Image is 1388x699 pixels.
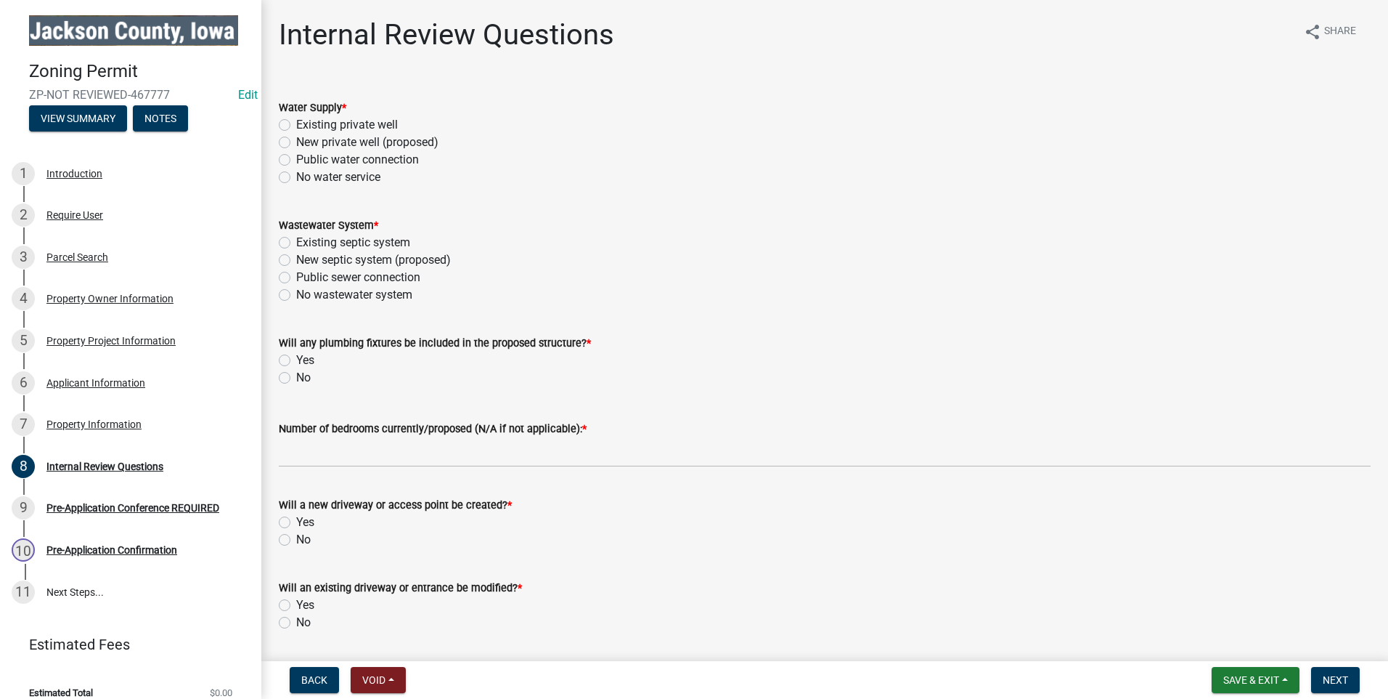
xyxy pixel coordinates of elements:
[12,455,35,478] div: 8
[133,113,188,125] wm-modal-confirm: Notes
[1324,23,1356,41] span: Share
[296,116,398,134] label: Existing private well
[296,269,420,286] label: Public sewer connection
[46,336,176,346] div: Property Project Information
[279,221,378,231] label: Wastewater System
[12,246,35,269] div: 3
[296,169,380,186] label: No water service
[301,674,327,686] span: Back
[238,88,258,102] a: Edit
[296,597,314,614] label: Yes
[279,501,512,511] label: Will a new driveway or access point be created?
[29,113,127,125] wm-modal-confirm: Summary
[238,88,258,102] wm-modal-confirm: Edit Application Number
[296,251,451,269] label: New septic system (proposed)
[279,17,614,52] h1: Internal Review Questions
[351,667,406,693] button: Void
[279,339,591,349] label: Will any plumbing fixtures be included in the proposed structure?
[46,169,102,179] div: Introduction
[29,15,238,46] img: Jackson County, Iowa
[1292,17,1368,46] button: shareShare
[46,545,177,555] div: Pre-Application Confirmation
[296,234,410,251] label: Existing septic system
[279,424,587,435] label: Number of bedrooms currently/proposed (N/A if not applicable):
[362,674,385,686] span: Void
[29,688,93,698] span: Estimated Total
[12,162,35,185] div: 1
[1323,674,1348,686] span: Next
[296,531,311,549] label: No
[46,461,163,472] div: Internal Review Questions
[12,203,35,227] div: 2
[12,329,35,352] div: 5
[296,352,314,369] label: Yes
[29,61,250,82] h4: Zoning Permit
[296,286,412,304] label: No wastewater system
[296,369,311,387] label: No
[133,105,188,132] button: Notes
[296,614,311,631] label: No
[279,583,522,594] label: Will an existing driveway or entrance be modified?
[46,419,142,429] div: Property Information
[12,413,35,436] div: 7
[46,503,219,513] div: Pre-Application Conference REQUIRED
[296,134,438,151] label: New private well (proposed)
[29,105,127,132] button: View Summary
[1304,23,1321,41] i: share
[290,667,339,693] button: Back
[12,581,35,604] div: 11
[46,252,108,262] div: Parcel Search
[12,496,35,520] div: 9
[12,287,35,310] div: 4
[1223,674,1279,686] span: Save & Exit
[279,103,346,113] label: Water Supply
[12,630,238,659] a: Estimated Fees
[29,88,232,102] span: ZP-NOT REVIEWED-467777
[12,371,35,395] div: 6
[1311,667,1360,693] button: Next
[296,514,314,531] label: Yes
[210,688,232,698] span: $0.00
[46,210,103,220] div: Require User
[46,378,145,388] div: Applicant Information
[46,294,173,304] div: Property Owner Information
[296,151,419,169] label: Public water connection
[1212,667,1299,693] button: Save & Exit
[12,538,35,562] div: 10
